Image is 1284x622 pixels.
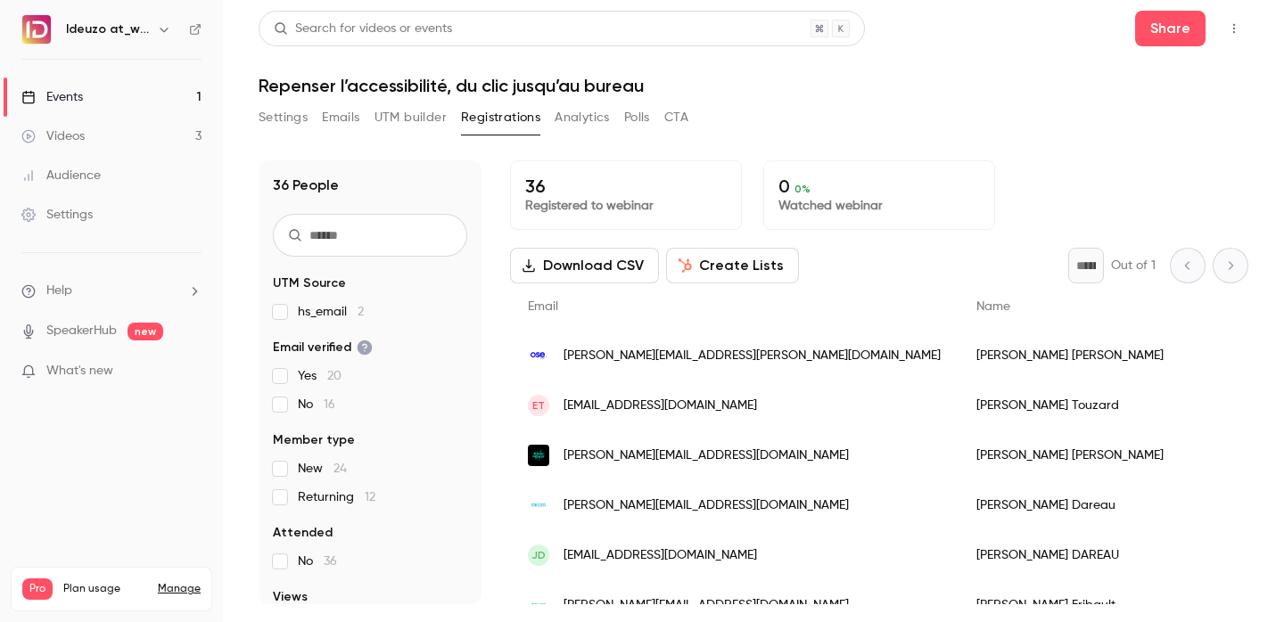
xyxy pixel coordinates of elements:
span: Attended [273,524,333,542]
span: new [128,323,163,340]
a: Manage [158,582,201,596]
span: [PERSON_NAME][EMAIL_ADDRESS][DOMAIN_NAME] [564,446,849,465]
span: Email [528,300,558,313]
p: Registered to webinar [525,197,727,215]
button: Analytics [555,103,610,132]
button: Create Lists [666,248,799,283]
button: Share [1135,11,1206,46]
a: SpeakerHub [46,322,117,340]
p: 36 [525,176,727,197]
span: No [298,552,337,570]
span: What's new [46,362,113,381]
div: Audience [21,167,101,184]
span: hs_email [298,303,364,321]
span: Email verified [273,339,373,356]
span: 0 % [794,183,811,195]
span: Pro [22,578,53,600]
div: Videos [21,127,85,145]
img: ideuzo.com [528,495,549,516]
span: ET [532,397,545,413]
div: Settings [21,206,93,224]
span: Yes [298,367,342,385]
img: ose-group.com [528,345,549,366]
span: Member type [273,431,355,449]
span: No [298,396,335,413]
div: Events [21,88,83,106]
button: Settings [259,103,308,132]
span: UTM Source [273,274,346,292]
span: 2 [358,306,364,318]
span: 24 [333,462,347,475]
span: Help [46,282,72,300]
div: [PERSON_NAME] Touzard [959,381,1253,430]
span: Plan usage [63,582,147,596]
button: Polls [624,103,650,132]
iframe: Noticeable Trigger [180,364,202,380]
div: [PERSON_NAME] Dareau [959,480,1253,530]
button: Emails [322,103,359,132]
span: New [298,460,347,478]
span: Name [976,300,1010,313]
span: [EMAIL_ADDRESS][DOMAIN_NAME] [564,397,757,415]
h6: Ideuzo at_work [66,20,150,38]
img: Ideuzo at_work [22,15,51,44]
button: CTA [664,103,688,132]
p: Out of 1 [1111,257,1156,274]
button: Download CSV [510,248,659,283]
h1: 36 People [273,175,339,196]
div: Search for videos or events [274,20,452,38]
span: Views [273,588,308,606]
span: 20 [327,370,342,382]
p: 0 [778,176,980,197]
button: Registrations [461,103,540,132]
span: 16 [324,398,335,411]
button: UTM builder [374,103,447,132]
span: 12 [365,491,375,503]
span: [PERSON_NAME][EMAIL_ADDRESS][PERSON_NAME][DOMAIN_NAME] [564,347,941,365]
span: JD [531,547,546,563]
span: Returning [298,488,375,506]
span: [PERSON_NAME][EMAIL_ADDRESS][DOMAIN_NAME] [564,496,849,515]
img: jenesuispasuncv.fr [528,445,549,466]
img: ideuzo.com [528,594,549,616]
div: [PERSON_NAME] [PERSON_NAME] [959,331,1253,381]
span: 36 [324,555,337,568]
div: [PERSON_NAME] DAREAU [959,530,1253,580]
h1: Repenser l’accessibilité, du clic jusqu’au bureau [259,75,1248,96]
div: [PERSON_NAME] [PERSON_NAME] [959,430,1253,480]
p: Watched webinar [778,197,980,215]
span: [PERSON_NAME][EMAIL_ADDRESS][DOMAIN_NAME] [564,596,849,615]
span: [EMAIL_ADDRESS][DOMAIN_NAME] [564,546,757,565]
li: help-dropdown-opener [21,282,202,300]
